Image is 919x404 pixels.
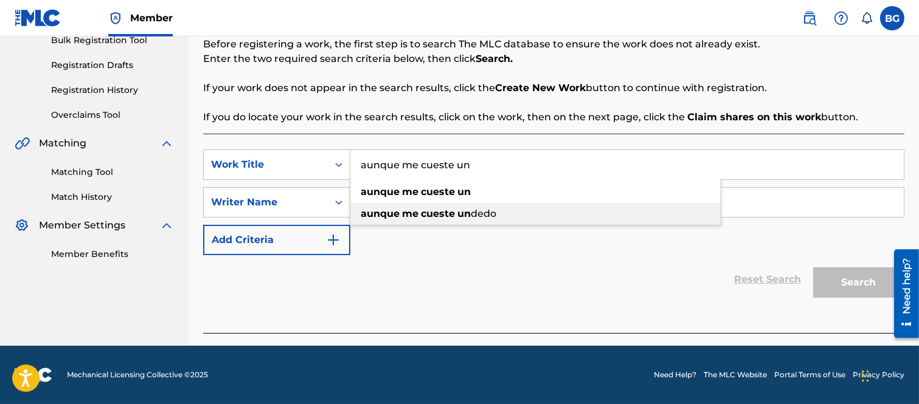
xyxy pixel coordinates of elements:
[203,52,904,66] p: Enter the two required search criteria below, then click
[130,11,173,25] span: Member
[211,157,321,172] div: Work Title
[203,37,904,52] p: Before registering a work, the first step is to search The MLC database to ensure the work does n...
[834,11,848,26] img: help
[802,11,817,26] img: search
[159,218,174,233] img: expand
[402,208,418,219] strong: me
[880,6,904,30] div: User Menu
[51,59,174,72] a: Registration Drafts
[858,346,919,404] iframe: Chat Widget
[51,34,174,47] a: Bulk Registration Tool
[361,186,400,197] strong: aunque
[829,6,853,30] div: Help
[15,136,30,151] img: Matching
[861,12,873,24] div: Notifications
[885,245,919,343] iframe: Resource Center
[39,136,86,151] span: Matching
[421,208,455,219] strong: cueste
[853,369,904,380] a: Privacy Policy
[457,208,471,219] strong: un
[858,346,919,404] div: Widget de chat
[797,6,822,30] a: Public Search
[402,186,418,197] strong: me
[203,225,350,255] button: Add Criteria
[159,136,174,151] img: expand
[211,195,321,210] div: Writer Name
[654,369,696,380] a: Need Help?
[687,111,821,123] strong: Claim shares on this work
[203,81,904,95] p: If your work does not appear in the search results, click the button to continue with registration.
[476,53,513,64] strong: Search.
[67,369,208,380] span: Mechanical Licensing Collective © 2025
[421,186,455,197] strong: cueste
[704,369,767,380] a: The MLC Website
[15,218,29,233] img: Member Settings
[15,368,52,382] img: logo
[326,233,341,247] img: 9d2ae6d4665cec9f34b9.svg
[774,369,845,380] a: Portal Terms of Use
[862,358,869,394] div: Arrastrar
[203,110,904,125] p: If you do locate your work in the search results, click on the work, then on the next page, click...
[495,82,586,94] strong: Create New Work
[51,191,174,204] a: Match History
[51,248,174,261] a: Member Benefits
[51,109,174,122] a: Overclaims Tool
[51,166,174,179] a: Matching Tool
[457,186,471,197] strong: un
[203,149,904,304] form: Search Form
[108,11,123,26] img: Top Rightsholder
[361,208,400,219] strong: aunque
[15,9,61,27] img: MLC Logo
[39,218,125,233] span: Member Settings
[471,208,496,219] span: dedo
[51,84,174,97] a: Registration History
